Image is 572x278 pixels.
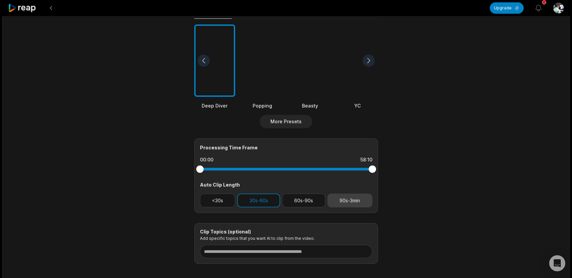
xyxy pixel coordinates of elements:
p: Add specific topics that you want AI to clip from the video. [200,236,372,241]
div: Deep Diver [194,102,235,109]
div: Popping [242,102,283,109]
div: Clip Topics (optional) [200,229,372,235]
button: Upgrade [490,2,524,14]
div: Beasty [290,102,330,109]
button: 90s-3min [327,194,372,207]
div: 58:10 [360,156,372,163]
button: 30s-60s [237,194,280,207]
div: Open Intercom Messenger [549,255,565,271]
div: Processing Time Frame [200,144,372,151]
div: YC [337,102,378,109]
button: <30s [200,194,236,207]
div: Auto Clip Length [200,181,372,188]
div: 00:00 [200,156,213,163]
button: More Presets [260,115,312,128]
button: 60s-90s [282,194,325,207]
